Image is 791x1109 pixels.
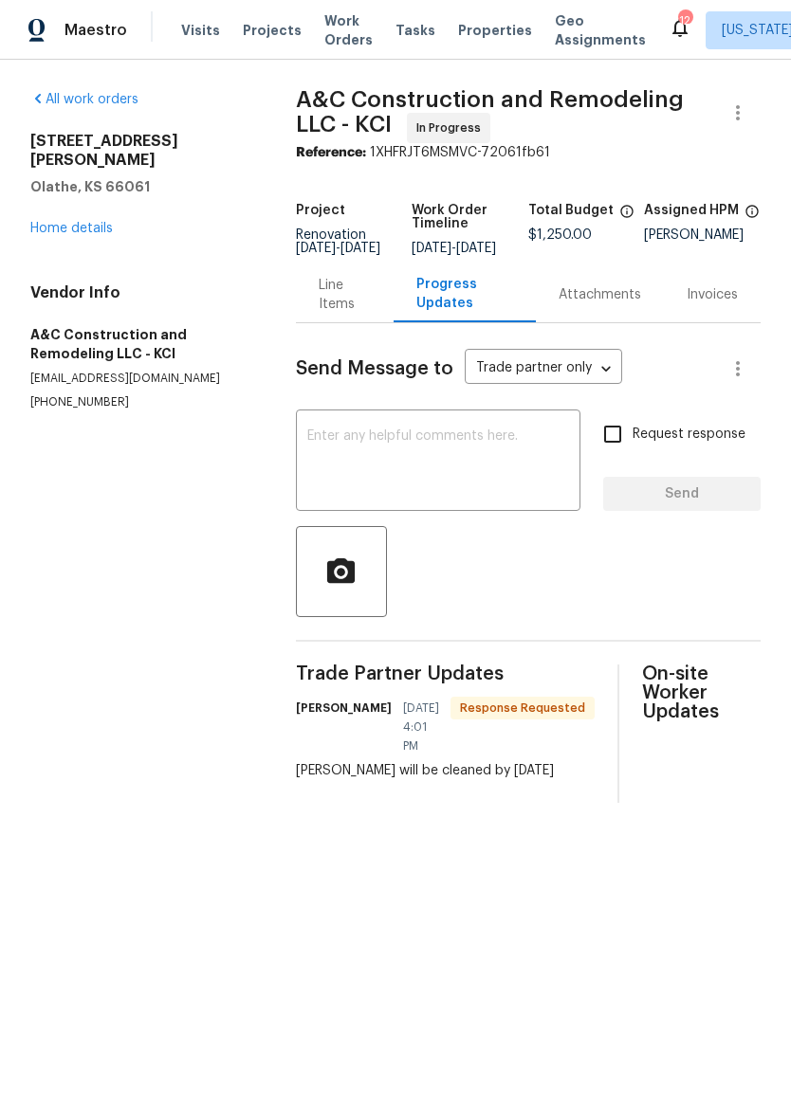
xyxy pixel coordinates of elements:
[412,204,528,230] h5: Work Order Timeline
[340,242,380,255] span: [DATE]
[296,146,366,159] b: Reference:
[528,228,592,242] span: $1,250.00
[296,664,595,683] span: Trade Partner Updates
[296,359,453,378] span: Send Message to
[642,664,761,721] span: On-site Worker Updates
[416,275,513,313] div: Progress Updates
[30,283,250,302] h4: Vendor Info
[30,371,250,387] p: [EMAIL_ADDRESS][DOMAIN_NAME]
[465,354,622,385] div: Trade partner only
[687,285,738,304] div: Invoices
[296,204,345,217] h5: Project
[633,425,745,445] span: Request response
[416,118,488,137] span: In Progress
[559,285,641,304] div: Attachments
[644,228,761,242] div: [PERSON_NAME]
[456,242,496,255] span: [DATE]
[319,276,371,314] div: Line Items
[64,21,127,40] span: Maestro
[324,11,373,49] span: Work Orders
[181,21,220,40] span: Visits
[745,204,760,228] span: The hpm assigned to this work order.
[452,699,593,718] span: Response Requested
[678,11,691,30] div: 12
[458,21,532,40] span: Properties
[243,21,302,40] span: Projects
[30,177,250,196] h5: Olathe, KS 66061
[412,242,496,255] span: -
[30,93,138,106] a: All work orders
[296,88,684,136] span: A&C Construction and Remodeling LLC - KCI
[528,204,614,217] h5: Total Budget
[619,204,635,228] span: The total cost of line items that have been proposed by Opendoor. This sum includes line items th...
[296,761,595,780] div: [PERSON_NAME] will be cleaned by [DATE]
[296,242,380,255] span: -
[30,325,250,363] h5: A&C Construction and Remodeling LLC - KCI
[296,143,761,162] div: 1XHFRJT6MSMVC-72061fb61
[395,24,435,37] span: Tasks
[555,11,646,49] span: Geo Assignments
[30,222,113,235] a: Home details
[403,699,439,755] span: [DATE] 4:01 PM
[412,242,451,255] span: [DATE]
[644,204,739,217] h5: Assigned HPM
[296,228,380,255] span: Renovation
[30,394,250,410] p: [PHONE_NUMBER]
[30,132,250,170] h2: [STREET_ADDRESS][PERSON_NAME]
[296,242,336,255] span: [DATE]
[296,699,392,718] h6: [PERSON_NAME]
